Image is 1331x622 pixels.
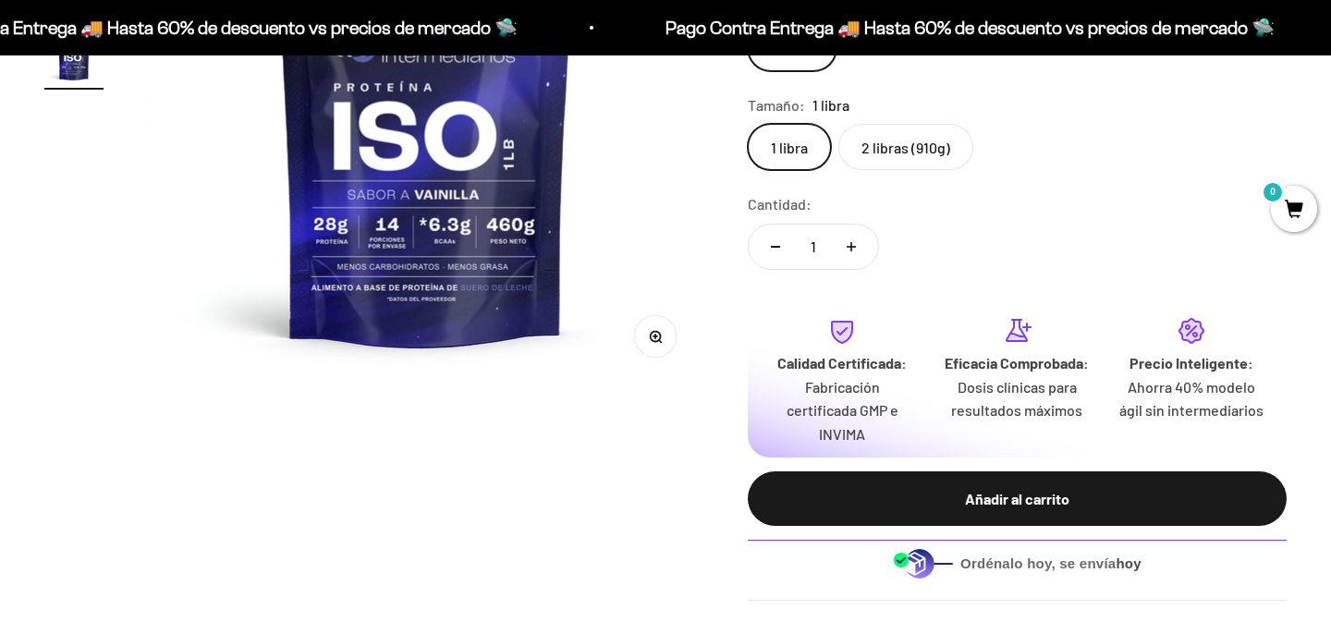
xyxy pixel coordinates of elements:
[770,375,915,446] p: Fabricación certificada GMP e INVIMA
[893,548,953,579] img: Despacho sin intermediarios
[945,375,1090,422] p: Dosis clínicas para resultados máximos
[1271,201,1317,221] a: 0
[824,225,878,269] button: Aumentar cantidad
[633,13,1242,43] p: Pago Contra Entrega 🚚 Hasta 60% de descuento vs precios de mercado 🛸
[748,93,805,117] legend: Tamaño:
[785,487,1250,511] div: Añadir al carrito
[1262,181,1284,203] mark: 0
[748,192,812,216] label: Cantidad:
[777,354,907,372] strong: Calidad Certificada:
[749,225,802,269] button: Reducir cantidad
[748,471,1287,527] button: Añadir al carrito
[1130,354,1253,372] strong: Precio Inteligente:
[1119,375,1264,422] p: Ahorra 40% modelo ágil sin intermediarios
[960,554,1142,574] span: Ordénalo hoy, se envía
[812,93,849,117] span: 1 libra
[44,25,104,90] button: Ir al artículo 4
[945,354,1089,372] strong: Eficacia Comprobada:
[1116,555,1141,571] b: hoy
